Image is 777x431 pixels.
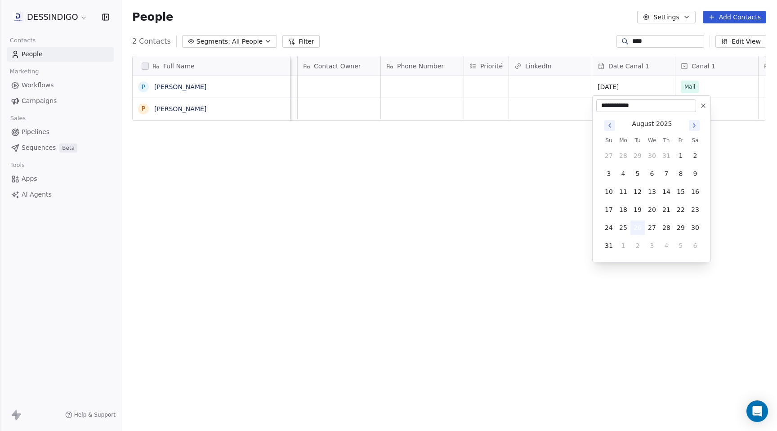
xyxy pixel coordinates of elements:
button: 21 [659,202,674,217]
button: 12 [630,184,645,199]
button: 3 [645,238,659,253]
button: 24 [602,220,616,235]
button: Go to previous month [603,119,616,132]
button: 17 [602,202,616,217]
button: 3 [602,166,616,181]
button: 5 [674,238,688,253]
button: 22 [674,202,688,217]
button: Go to next month [688,119,701,132]
button: 2 [630,238,645,253]
button: 16 [688,184,702,199]
th: Thursday [659,136,674,145]
button: 29 [674,220,688,235]
button: 29 [630,148,645,163]
button: 13 [645,184,659,199]
th: Saturday [688,136,702,145]
button: 28 [659,220,674,235]
th: Sunday [602,136,616,145]
th: Tuesday [630,136,645,145]
button: 28 [616,148,630,163]
button: 31 [659,148,674,163]
button: 8 [674,166,688,181]
button: 4 [659,238,674,253]
button: 1 [674,148,688,163]
button: 27 [645,220,659,235]
button: 14 [659,184,674,199]
th: Monday [616,136,630,145]
button: 30 [645,148,659,163]
div: August 2025 [632,119,672,129]
button: 30 [688,220,702,235]
button: 1 [616,238,630,253]
button: 9 [688,166,702,181]
button: 11 [616,184,630,199]
button: 18 [616,202,630,217]
button: 6 [688,238,702,253]
button: 27 [602,148,616,163]
th: Wednesday [645,136,659,145]
button: 10 [602,184,616,199]
button: 15 [674,184,688,199]
button: 2 [688,148,702,163]
button: 20 [645,202,659,217]
button: 26 [630,220,645,235]
button: 6 [645,166,659,181]
button: 19 [630,202,645,217]
button: 31 [602,238,616,253]
th: Friday [674,136,688,145]
button: 7 [659,166,674,181]
button: 25 [616,220,630,235]
button: 5 [630,166,645,181]
button: 23 [688,202,702,217]
button: 4 [616,166,630,181]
